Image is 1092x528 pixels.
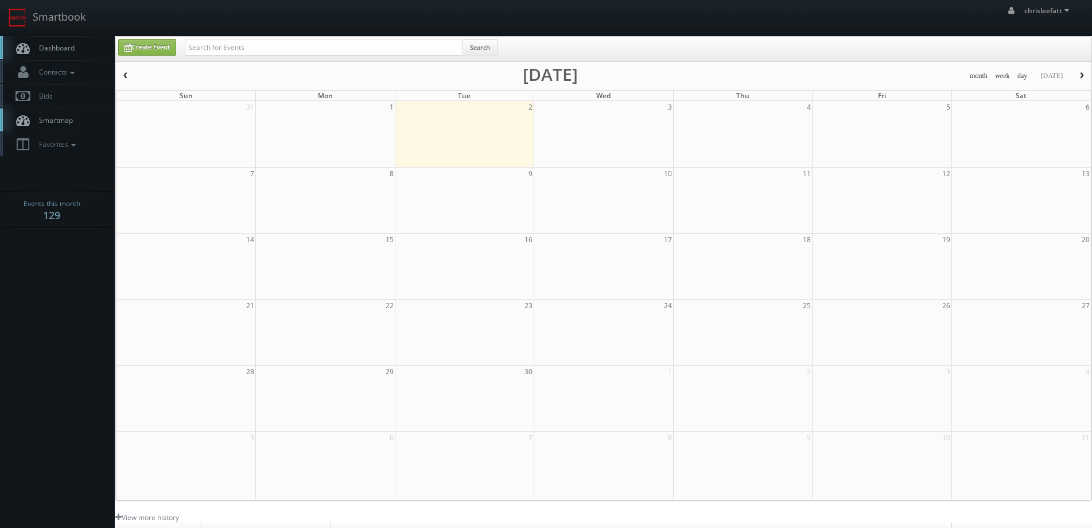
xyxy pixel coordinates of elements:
span: 31 [245,101,255,113]
span: Thu [736,91,749,100]
span: 12 [941,168,951,180]
button: month [966,69,992,83]
span: Fri [878,91,886,100]
span: 14 [245,234,255,246]
a: View more history [115,513,179,522]
span: 10 [941,432,951,444]
span: 8 [388,168,395,180]
span: 2 [806,366,812,378]
span: Tue [458,91,471,100]
span: 25 [802,300,812,312]
span: chrisleefatt [1024,6,1072,15]
span: Events this month [24,198,80,209]
span: 11 [1081,432,1091,444]
span: 26 [941,300,951,312]
span: 4 [806,101,812,113]
span: 9 [806,432,812,444]
button: week [991,69,1014,83]
span: 7 [249,168,255,180]
span: 7 [527,432,534,444]
span: Favorites [33,139,79,149]
span: 18 [802,234,812,246]
h2: [DATE] [523,69,578,80]
span: 11 [802,168,812,180]
span: Bids [33,91,53,101]
span: 9 [527,168,534,180]
span: 23 [523,300,534,312]
span: 19 [941,234,951,246]
span: Sun [180,91,193,100]
span: Sat [1016,91,1027,100]
span: 29 [384,366,395,378]
span: 24 [663,300,673,312]
span: 3 [667,101,673,113]
input: Search for Events [185,40,463,56]
span: 4 [1085,366,1091,378]
span: Smartmap [33,115,73,125]
span: 1 [667,366,673,378]
span: Wed [596,91,611,100]
span: 16 [523,234,534,246]
span: 10 [663,168,673,180]
span: 6 [388,432,395,444]
button: [DATE] [1036,69,1067,83]
span: 3 [945,366,951,378]
span: 30 [523,366,534,378]
span: 22 [384,300,395,312]
span: 5 [249,432,255,444]
strong: 129 [43,208,60,222]
span: 20 [1081,234,1091,246]
span: Mon [318,91,333,100]
button: day [1013,69,1032,83]
span: 13 [1081,168,1091,180]
span: 28 [245,366,255,378]
img: smartbook-logo.png [9,9,27,27]
span: 6 [1085,101,1091,113]
a: Create Event [118,39,176,56]
span: 5 [945,101,951,113]
button: Search [463,39,498,56]
span: 2 [527,101,534,113]
span: 17 [663,234,673,246]
span: 21 [245,300,255,312]
span: Dashboard [33,43,75,53]
span: Contacts [33,67,77,77]
span: 8 [667,432,673,444]
span: 15 [384,234,395,246]
span: 27 [1081,300,1091,312]
span: 1 [388,101,395,113]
